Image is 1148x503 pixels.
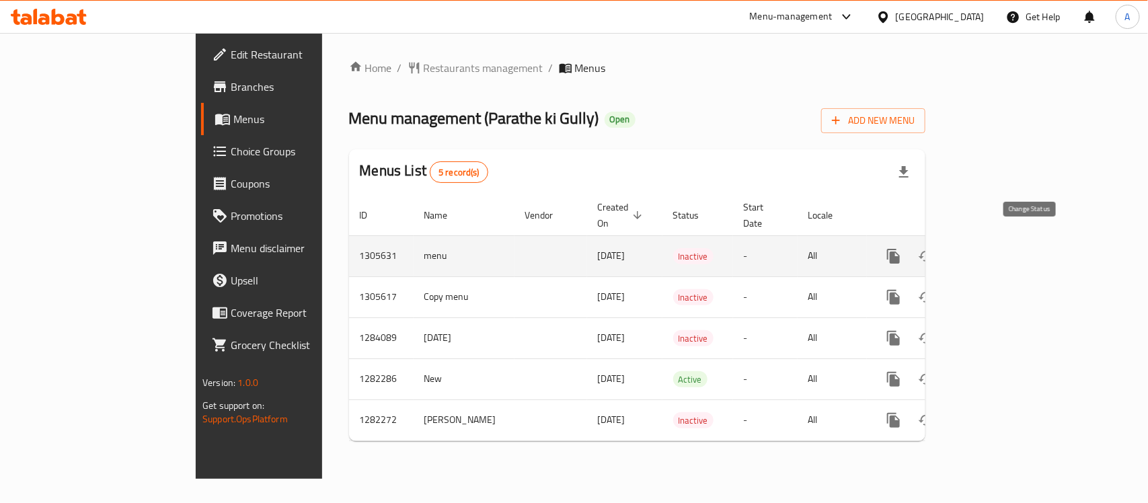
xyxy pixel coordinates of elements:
span: Inactive [673,331,714,346]
td: - [733,276,798,317]
a: Support.OpsPlatform [202,410,288,428]
span: [DATE] [598,247,625,264]
span: Choice Groups [231,143,377,159]
a: Grocery Checklist [201,329,387,361]
span: Edit Restaurant [231,46,377,63]
a: Restaurants management [408,60,543,76]
a: Branches [201,71,387,103]
span: Coupons [231,176,377,192]
span: Inactive [673,290,714,305]
td: Copy menu [414,276,514,317]
a: Coupons [201,167,387,200]
div: Export file [888,156,920,188]
span: Menus [233,111,377,127]
a: Menus [201,103,387,135]
div: Total records count [430,161,488,183]
div: [GEOGRAPHIC_DATA] [896,9,985,24]
li: / [549,60,553,76]
span: Active [673,372,707,387]
td: [DATE] [414,317,514,358]
span: Branches [231,79,377,95]
span: Restaurants management [424,60,543,76]
span: Start Date [744,199,781,231]
button: Change Status [910,363,942,395]
nav: breadcrumb [349,60,925,76]
span: [DATE] [598,288,625,305]
span: Coverage Report [231,305,377,321]
td: - [733,235,798,276]
div: Menu-management [750,9,833,25]
th: Actions [867,195,1018,236]
span: Promotions [231,208,377,224]
table: enhanced table [349,195,1018,441]
a: Coverage Report [201,297,387,329]
span: [DATE] [598,370,625,387]
button: Add New Menu [821,108,925,133]
span: Menu disclaimer [231,240,377,256]
span: Inactive [673,249,714,264]
a: Choice Groups [201,135,387,167]
td: menu [414,235,514,276]
span: Open [605,114,636,125]
h2: Menus List [360,161,488,183]
span: Created On [598,199,646,231]
td: - [733,317,798,358]
span: ID [360,207,385,223]
td: All [798,317,867,358]
button: more [878,281,910,313]
button: Change Status [910,404,942,436]
div: Inactive [673,330,714,346]
button: more [878,322,910,354]
span: [DATE] [598,329,625,346]
span: Grocery Checklist [231,337,377,353]
span: Menu management ( Parathe ki Gully ) [349,103,599,133]
button: Change Status [910,322,942,354]
a: Upsell [201,264,387,297]
span: Inactive [673,413,714,428]
span: Status [673,207,717,223]
td: All [798,235,867,276]
span: A [1125,9,1131,24]
div: Open [605,112,636,128]
td: All [798,358,867,399]
span: Get support on: [202,397,264,414]
span: Menus [575,60,606,76]
span: Name [424,207,465,223]
div: Inactive [673,248,714,264]
span: Vendor [525,207,571,223]
span: Add New Menu [832,112,915,129]
td: All [798,399,867,440]
span: Upsell [231,272,377,288]
td: All [798,276,867,317]
li: / [397,60,402,76]
td: - [733,399,798,440]
td: - [733,358,798,399]
button: more [878,240,910,272]
span: 5 record(s) [430,166,488,179]
td: New [414,358,514,399]
span: Locale [808,207,851,223]
a: Edit Restaurant [201,38,387,71]
span: 1.0.0 [237,374,258,391]
span: Version: [202,374,235,391]
td: [PERSON_NAME] [414,399,514,440]
button: more [878,404,910,436]
a: Menu disclaimer [201,232,387,264]
button: more [878,363,910,395]
span: [DATE] [598,411,625,428]
a: Promotions [201,200,387,232]
div: Active [673,371,707,387]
